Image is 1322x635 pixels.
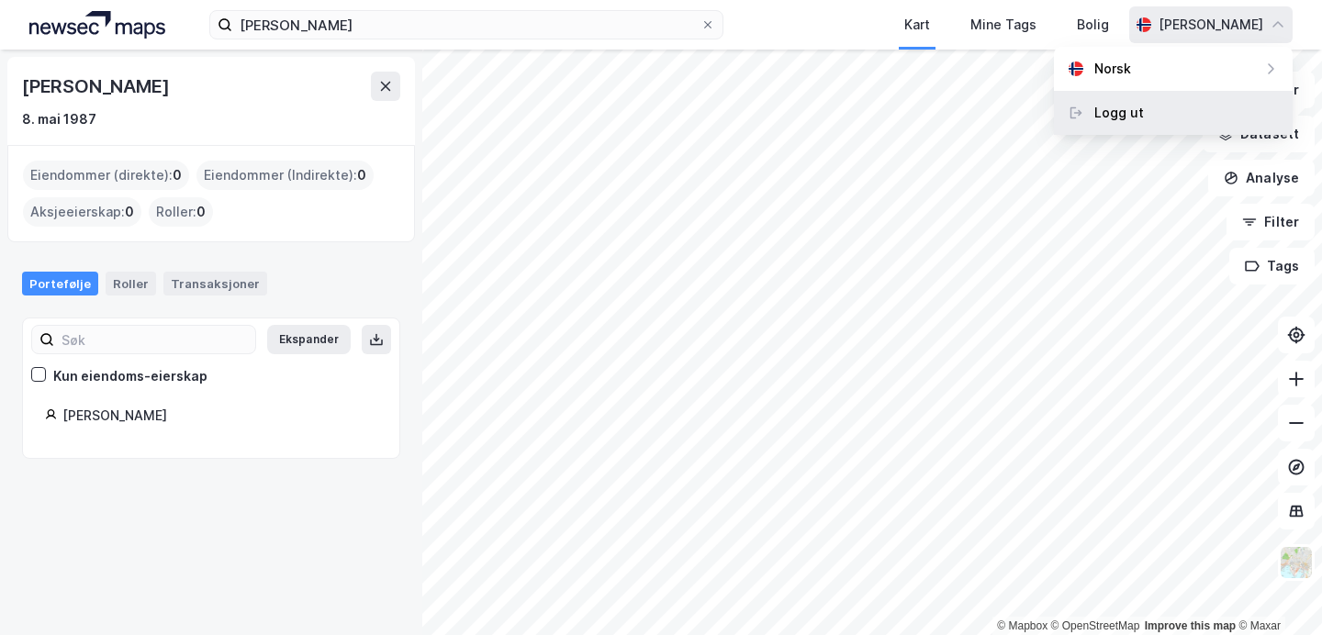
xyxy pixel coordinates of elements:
[53,365,207,387] div: Kun eiendoms-eierskap
[1094,102,1144,124] div: Logg ut
[1227,204,1315,240] button: Filter
[1159,14,1263,36] div: [PERSON_NAME]
[149,197,213,227] div: Roller :
[125,201,134,223] span: 0
[1230,547,1322,635] iframe: Chat Widget
[196,161,374,190] div: Eiendommer (Indirekte) :
[1051,619,1140,632] a: OpenStreetMap
[23,197,141,227] div: Aksjeeierskap :
[904,14,930,36] div: Kart
[22,272,98,295] div: Portefølje
[1094,58,1131,80] div: Norsk
[1145,619,1236,632] a: Improve this map
[1230,547,1322,635] div: Kontrollprogram for chat
[970,14,1036,36] div: Mine Tags
[1279,545,1314,580] img: Z
[22,108,96,130] div: 8. mai 1987
[54,326,255,353] input: Søk
[196,201,206,223] span: 0
[267,325,351,354] button: Ekspander
[232,11,700,39] input: Søk på adresse, matrikkel, gårdeiere, leietakere eller personer
[23,161,189,190] div: Eiendommer (direkte) :
[22,72,173,101] div: [PERSON_NAME]
[62,405,377,427] div: [PERSON_NAME]
[163,272,267,295] div: Transaksjoner
[1229,248,1315,284] button: Tags
[1077,14,1109,36] div: Bolig
[997,619,1048,632] a: Mapbox
[29,11,165,39] img: logo.a4113a55bc3d86da70a041830d287a7e.svg
[1208,160,1315,196] button: Analyse
[106,272,156,295] div: Roller
[173,164,182,186] span: 0
[357,164,366,186] span: 0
